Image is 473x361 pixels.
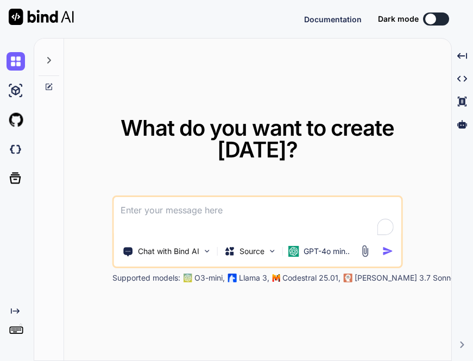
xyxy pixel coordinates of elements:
[203,246,212,256] img: Pick Tools
[7,111,25,129] img: githubLight
[228,274,237,282] img: Llama2
[282,273,340,283] p: Codestral 25.01,
[184,274,192,282] img: GPT-4
[355,273,460,283] p: [PERSON_NAME] 3.7 Sonnet,
[359,245,371,257] img: attachment
[304,246,350,257] p: GPT-4o min..
[7,140,25,159] img: darkCloudIdeIcon
[7,52,25,71] img: chat
[7,81,25,100] img: ai-studio
[378,14,419,24] span: Dark mode
[268,246,277,256] img: Pick Models
[239,246,264,257] p: Source
[9,9,74,25] img: Bind AI
[304,14,362,25] button: Documentation
[121,115,394,163] span: What do you want to create [DATE]?
[382,245,394,257] img: icon
[138,246,199,257] p: Chat with Bind AI
[194,273,225,283] p: O3-mini,
[112,273,180,283] p: Supported models:
[114,197,401,237] textarea: To enrich screen reader interactions, please activate Accessibility in Grammarly extension settings
[239,273,269,283] p: Llama 3,
[344,274,352,282] img: claude
[304,15,362,24] span: Documentation
[273,274,280,282] img: Mistral-AI
[288,246,299,257] img: GPT-4o mini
